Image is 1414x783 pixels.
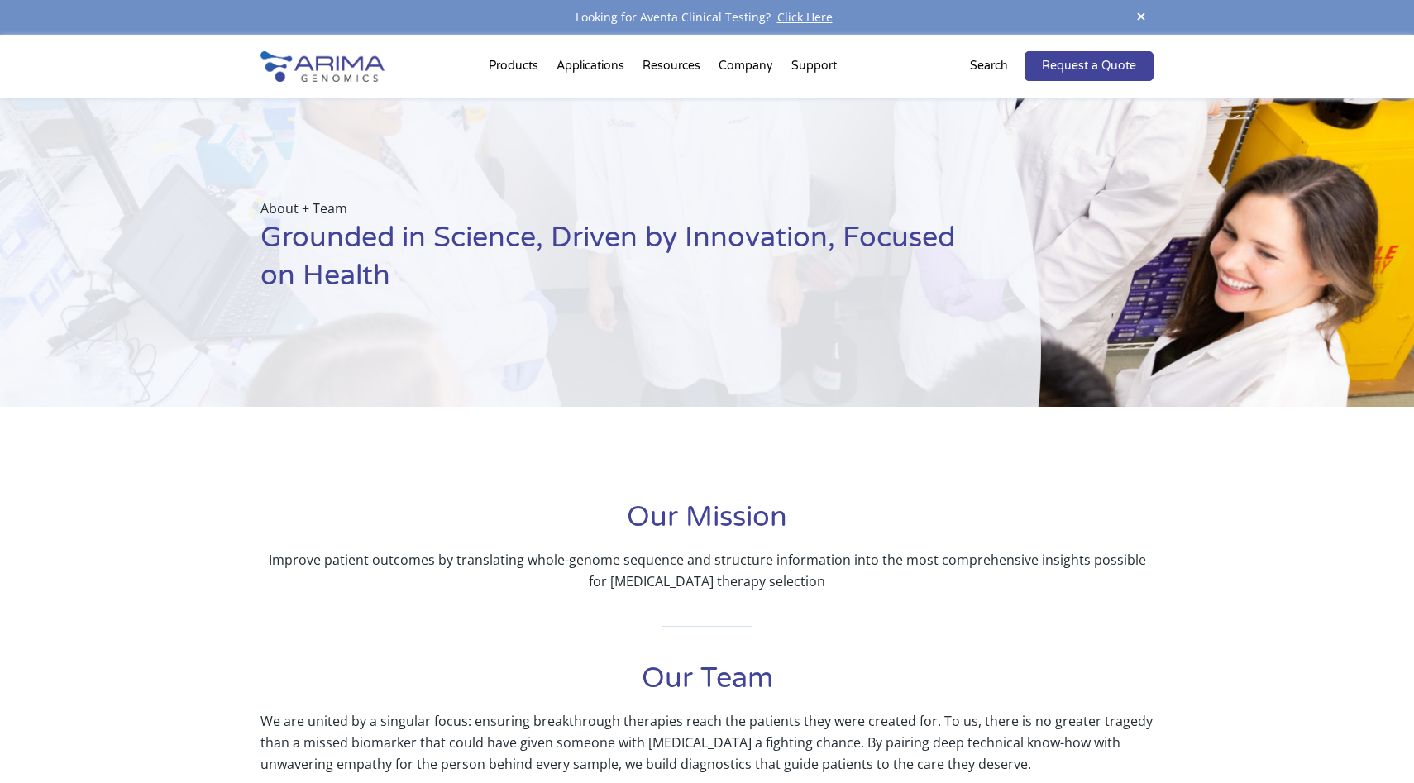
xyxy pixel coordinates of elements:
[260,198,958,219] p: About + Team
[260,549,1154,592] p: Improve patient outcomes by translating whole-genome sequence and structure information into the ...
[260,219,958,308] h1: Grounded in Science, Driven by Innovation, Focused on Health
[260,51,385,82] img: Arima-Genomics-logo
[771,9,839,25] a: Click Here
[260,499,1154,549] h1: Our Mission
[970,55,1008,77] p: Search
[260,660,1154,710] h1: Our Team
[260,710,1154,775] p: We are united by a singular focus: ensuring breakthrough therapies reach the patients they were c...
[1025,51,1154,81] a: Request a Quote
[260,7,1154,28] div: Looking for Aventa Clinical Testing?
